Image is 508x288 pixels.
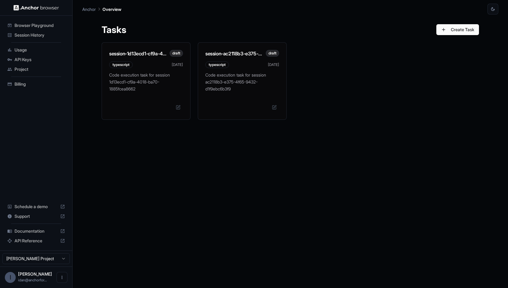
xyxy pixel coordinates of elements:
span: API Keys [15,57,65,63]
span: Schedule a demo [15,204,58,210]
h3: session-1d13ecd1-cf9a-4018-ba70-1885fcea8662 [109,50,170,57]
span: [DATE] [172,62,183,67]
div: API Keys [5,55,67,64]
span: [DATE] [268,62,279,67]
span: idan@anchorforge.io [18,278,47,282]
div: Browser Playground [5,21,67,30]
div: Schedule a demo [5,202,67,211]
span: Documentation [15,228,58,234]
nav: breadcrumb [82,6,121,12]
span: Idan Raman [18,271,52,277]
div: Billing [5,79,67,89]
div: I [5,272,16,283]
img: Anchor Logo [14,5,59,11]
p: Anchor [82,6,96,12]
div: draft [170,50,183,57]
div: typescript [205,61,229,68]
div: Project [5,64,67,74]
div: Support [5,211,67,221]
span: API Reference [15,238,58,244]
div: Session History [5,30,67,40]
div: Documentation [5,226,67,236]
span: Project [15,66,65,72]
p: Code execution task for session ac2118b3-e375-4f65-9432-d1f9ebc6b3f9 [205,72,279,92]
span: Support [15,213,58,219]
p: Overview [103,6,121,12]
p: Code execution task for session 1d13ecd1-cf9a-4018-ba70-1885fcea8662 [109,72,183,92]
div: draft [266,50,279,57]
span: Usage [15,47,65,53]
div: typescript [109,61,133,68]
div: API Reference [5,236,67,246]
button: Open menu [57,272,67,283]
button: Create Task [436,24,479,35]
span: Browser Playground [15,22,65,28]
div: Usage [5,45,67,55]
span: Session History [15,32,65,38]
span: Billing [15,81,65,87]
h3: session-ac2118b3-e375-4f65-9432-d1f9ebc6b3f9 [205,50,266,57]
h1: Tasks [102,24,126,35]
